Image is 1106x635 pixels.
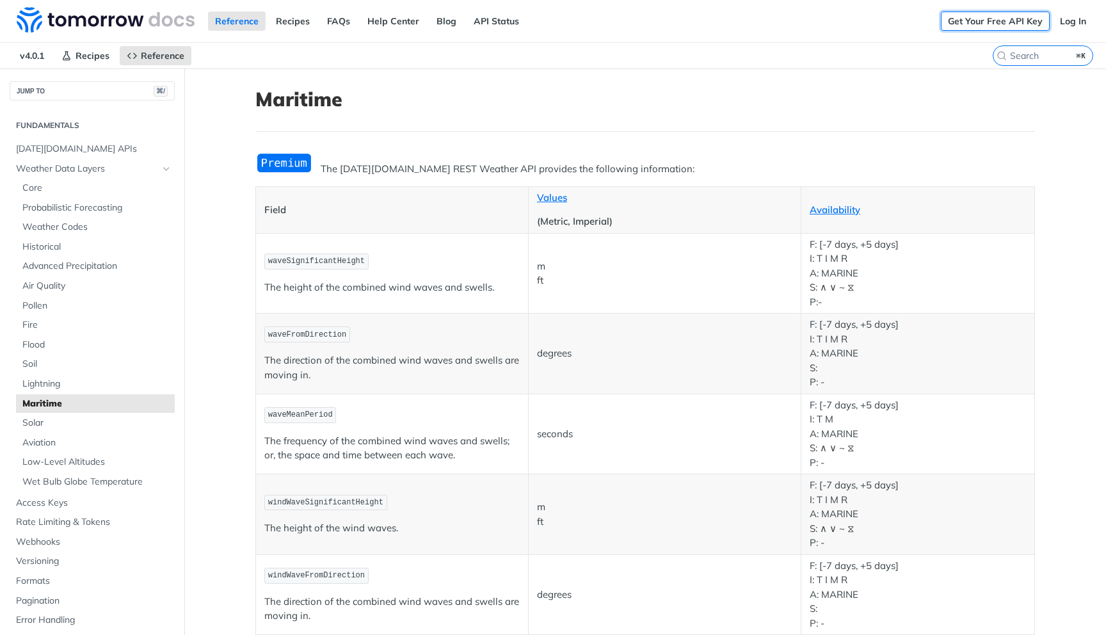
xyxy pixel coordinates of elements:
span: waveSignificantHeight [268,257,365,266]
a: Historical [16,237,175,257]
a: Solar [16,414,175,433]
a: Pollen [16,296,175,316]
span: Rate Limiting & Tokens [16,516,172,529]
a: Log In [1053,12,1093,31]
span: v4.0.1 [13,46,51,65]
a: Reference [120,46,191,65]
p: degrees [537,346,792,361]
a: Formats [10,572,175,591]
span: [DATE][DOMAIN_NAME] APIs [16,143,172,156]
span: Soil [22,358,172,371]
span: Historical [22,241,172,253]
button: JUMP TO⌘/ [10,81,175,100]
span: Air Quality [22,280,172,293]
span: Formats [16,575,172,588]
span: Aviation [22,437,172,449]
a: Aviation [16,433,175,453]
a: API Status [467,12,526,31]
p: degrees [537,588,792,602]
a: FAQs [320,12,357,31]
span: Access Keys [16,497,172,510]
p: F: [-7 days, +5 days] I: T I M R A: MARINE S: ∧ ∨ ~ ⧖ P:- [810,237,1026,310]
a: Blog [429,12,463,31]
p: The direction of the combined wind waves and swells are moving in. [264,353,520,382]
span: Pagination [16,595,172,607]
a: Rate Limiting & Tokens [10,513,175,532]
p: The height of the combined wind waves and swells. [264,280,520,295]
span: Core [22,182,172,195]
span: windWaveFromDirection [268,571,365,580]
a: Advanced Precipitation [16,257,175,276]
p: The frequency of the combined wind waves and swells; or, the space and time between each wave. [264,434,520,463]
a: Recipes [269,12,317,31]
span: Weather Data Layers [16,163,158,175]
p: F: [-7 days, +5 days] I: T I M R A: MARINE S: P: - [810,559,1026,631]
a: Error Handling [10,611,175,630]
span: ⌘/ [154,86,168,97]
a: Wet Bulb Globe Temperature [16,472,175,492]
p: m ft [537,500,792,529]
span: waveMeanPeriod [268,410,333,419]
a: Fire [16,316,175,335]
span: Versioning [16,555,172,568]
span: waveFromDirection [268,330,346,339]
a: Flood [16,335,175,355]
span: Recipes [76,50,109,61]
p: m ft [537,259,792,288]
a: Recipes [54,46,116,65]
span: Pollen [22,300,172,312]
span: windWaveSignificantHeight [268,498,383,507]
a: Low-Level Altitudes [16,453,175,472]
a: Weather Codes [16,218,175,237]
a: Values [537,191,567,204]
a: Core [16,179,175,198]
p: F: [-7 days, +5 days] I: T I M R A: MARINE S: ∧ ∨ ~ ⧖ P: - [810,478,1026,551]
a: Pagination [10,591,175,611]
span: Maritime [22,398,172,410]
span: Error Handling [16,614,172,627]
span: Advanced Precipitation [22,260,172,273]
p: Field [264,203,520,218]
a: Availability [810,204,860,216]
a: Air Quality [16,277,175,296]
a: Help Center [360,12,426,31]
kbd: ⌘K [1073,49,1089,62]
span: Lightning [22,378,172,390]
p: The [DATE][DOMAIN_NAME] REST Weather API provides the following information: [255,162,1035,177]
a: Get Your Free API Key [941,12,1050,31]
a: Webhooks [10,533,175,552]
h1: Maritime [255,88,1035,111]
a: [DATE][DOMAIN_NAME] APIs [10,140,175,159]
svg: Search [997,51,1007,61]
span: Webhooks [16,536,172,549]
a: Weather Data LayersHide subpages for Weather Data Layers [10,159,175,179]
a: Lightning [16,374,175,394]
a: Access Keys [10,494,175,513]
a: Reference [208,12,266,31]
p: F: [-7 days, +5 days] I: T M A: MARINE S: ∧ ∨ ~ ⧖ P: - [810,398,1026,470]
span: Probabilistic Forecasting [22,202,172,214]
a: Maritime [16,394,175,414]
a: Probabilistic Forecasting [16,198,175,218]
a: Soil [16,355,175,374]
span: Flood [22,339,172,351]
p: The direction of the combined wind waves and swells are moving in. [264,595,520,623]
p: F: [-7 days, +5 days] I: T I M R A: MARINE S: P: - [810,317,1026,390]
span: Weather Codes [22,221,172,234]
span: Reference [141,50,184,61]
span: Wet Bulb Globe Temperature [22,476,172,488]
span: Fire [22,319,172,332]
span: Solar [22,417,172,430]
p: The height of the wind waves. [264,521,520,536]
img: Tomorrow.io Weather API Docs [17,7,195,33]
span: Low-Level Altitudes [22,456,172,469]
h2: Fundamentals [10,120,175,131]
a: Versioning [10,552,175,571]
button: Hide subpages for Weather Data Layers [161,164,172,174]
p: (Metric, Imperial) [537,214,792,229]
p: seconds [537,427,792,442]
